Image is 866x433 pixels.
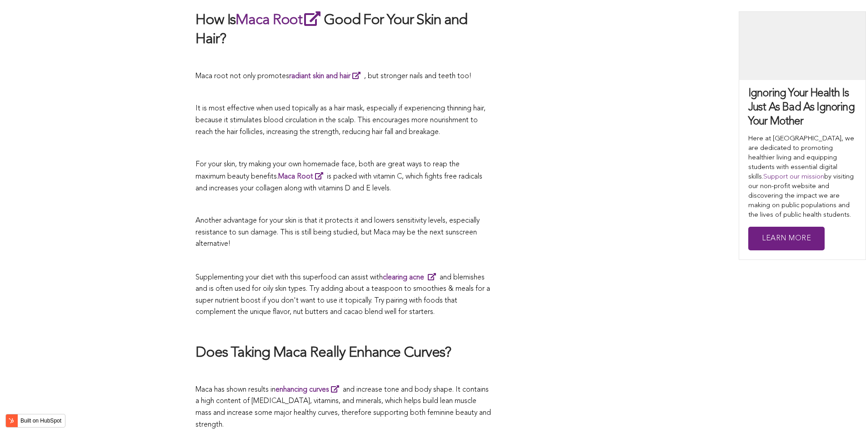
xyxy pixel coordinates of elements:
[195,105,486,135] span: It is most effective when used topically as a hair mask, especially if experiencing thinning hair...
[275,386,329,393] strong: enhancing curves
[17,415,65,427] label: Built on HubSpot
[278,173,313,180] span: Maca Root
[275,386,343,393] a: enhancing curves
[195,344,491,363] h2: Does Taking Maca Really Enhance Curves?
[195,274,490,316] span: Supplementing your diet with this superfood can assist with and blemishes and is often used for o...
[235,13,324,28] a: Maca Root
[383,274,424,281] strong: clearing acne
[195,10,491,49] h2: How Is Good For Your Skin and Hair?
[821,389,866,433] iframe: Chat Widget
[289,73,364,80] a: radiant skin and hair
[195,386,491,428] span: Maca has shown results in and increase tone and body shape. It contains a high content of [MEDICA...
[195,73,471,80] span: Maca root not only promotes , but stronger nails and teeth too!
[278,173,327,180] a: Maca Root
[195,217,480,248] span: Another advantage for your skin is that it protects it and lowers sensitivity levels, especially ...
[6,415,17,426] img: HubSpot sprocket logo
[195,173,482,192] span: is packed with vitamin C, which fights free radicals and increases your collagen along with vitam...
[748,227,825,251] a: Learn More
[195,161,460,181] span: For your skin, try making your own homemade face, both are great ways to reap the maximum beauty ...
[383,274,440,281] a: clearing acne
[5,414,65,428] button: Built on HubSpot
